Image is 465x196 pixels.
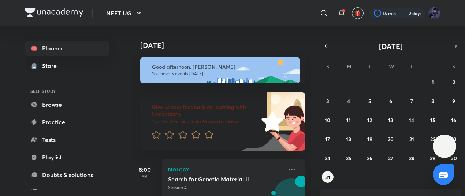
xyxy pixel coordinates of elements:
[379,41,403,51] span: [DATE]
[347,63,351,70] abbr: Monday
[322,133,334,145] button: August 17, 2025
[322,114,334,126] button: August 10, 2025
[25,59,109,73] a: Store
[25,8,83,19] a: Company Logo
[406,152,417,164] button: August 28, 2025
[440,142,449,151] img: ttu
[352,7,364,19] button: avatar
[322,152,334,164] button: August 24, 2025
[130,165,159,174] h5: 8:00
[152,104,259,117] h6: Give us your feedback on learning with Unacademy
[25,132,109,147] a: Tests
[367,155,372,162] abbr: August 26, 2025
[448,133,460,145] button: August 23, 2025
[343,133,354,145] button: August 18, 2025
[406,114,417,126] button: August 14, 2025
[168,184,283,191] p: Session 4
[102,6,148,20] button: NEET UG
[451,117,456,124] abbr: August 16, 2025
[452,98,455,105] abbr: August 9, 2025
[42,61,61,70] div: Store
[322,95,334,107] button: August 3, 2025
[388,117,393,124] abbr: August 13, 2025
[346,117,351,124] abbr: August 11, 2025
[130,174,159,178] p: AM
[364,95,376,107] button: August 5, 2025
[325,117,330,124] abbr: August 10, 2025
[364,152,376,164] button: August 26, 2025
[140,57,300,83] img: afternoon
[388,136,394,143] abbr: August 20, 2025
[325,174,330,181] abbr: August 31, 2025
[152,118,259,124] p: Your word will help make Unacademy better
[346,155,351,162] abbr: August 25, 2025
[25,115,109,129] a: Practice
[389,63,394,70] abbr: Wednesday
[367,117,372,124] abbr: August 12, 2025
[385,152,397,164] button: August 27, 2025
[354,10,361,16] img: avatar
[451,136,457,143] abbr: August 23, 2025
[406,95,417,107] button: August 7, 2025
[331,41,451,51] button: [DATE]
[343,152,354,164] button: August 25, 2025
[410,98,413,105] abbr: August 7, 2025
[25,150,109,165] a: Playlist
[431,98,434,105] abbr: August 8, 2025
[451,155,457,162] abbr: August 30, 2025
[325,155,330,162] abbr: August 24, 2025
[385,133,397,145] button: August 20, 2025
[409,117,414,124] abbr: August 14, 2025
[25,8,83,17] img: Company Logo
[427,76,439,88] button: August 1, 2025
[388,155,393,162] abbr: August 27, 2025
[452,63,455,70] abbr: Saturday
[364,114,376,126] button: August 12, 2025
[168,176,259,183] h5: Search for Genetic Material II
[432,79,434,86] abbr: August 1, 2025
[343,95,354,107] button: August 4, 2025
[430,136,435,143] abbr: August 22, 2025
[25,41,109,56] a: Planner
[430,117,435,124] abbr: August 15, 2025
[25,97,109,112] a: Browse
[343,114,354,126] button: August 11, 2025
[389,98,392,105] abbr: August 6, 2025
[453,79,455,86] abbr: August 2, 2025
[25,167,109,182] a: Doubts & solutions
[427,114,439,126] button: August 15, 2025
[326,63,329,70] abbr: Sunday
[427,95,439,107] button: August 8, 2025
[152,64,293,70] h6: Good afternoon, [PERSON_NAME]
[326,98,329,105] abbr: August 3, 2025
[385,114,397,126] button: August 13, 2025
[448,95,460,107] button: August 9, 2025
[430,155,435,162] abbr: August 29, 2025
[428,7,440,19] img: Mayank Singh
[368,98,371,105] abbr: August 5, 2025
[346,136,351,143] abbr: August 18, 2025
[431,63,434,70] abbr: Friday
[347,98,350,105] abbr: August 4, 2025
[406,133,417,145] button: August 21, 2025
[448,114,460,126] button: August 16, 2025
[25,85,109,97] h6: SELF STUDY
[237,92,305,151] img: feedback_image
[448,152,460,164] button: August 30, 2025
[385,95,397,107] button: August 6, 2025
[409,155,414,162] abbr: August 28, 2025
[325,136,330,143] abbr: August 17, 2025
[427,133,439,145] button: August 22, 2025
[322,171,334,183] button: August 31, 2025
[400,10,408,17] img: streak
[410,63,413,70] abbr: Thursday
[367,136,372,143] abbr: August 19, 2025
[368,63,371,70] abbr: Tuesday
[140,41,312,50] h4: [DATE]
[364,133,376,145] button: August 19, 2025
[448,76,460,88] button: August 2, 2025
[168,165,283,174] p: Biology
[409,136,414,143] abbr: August 21, 2025
[427,152,439,164] button: August 29, 2025
[152,71,293,77] p: You have 5 events [DATE]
